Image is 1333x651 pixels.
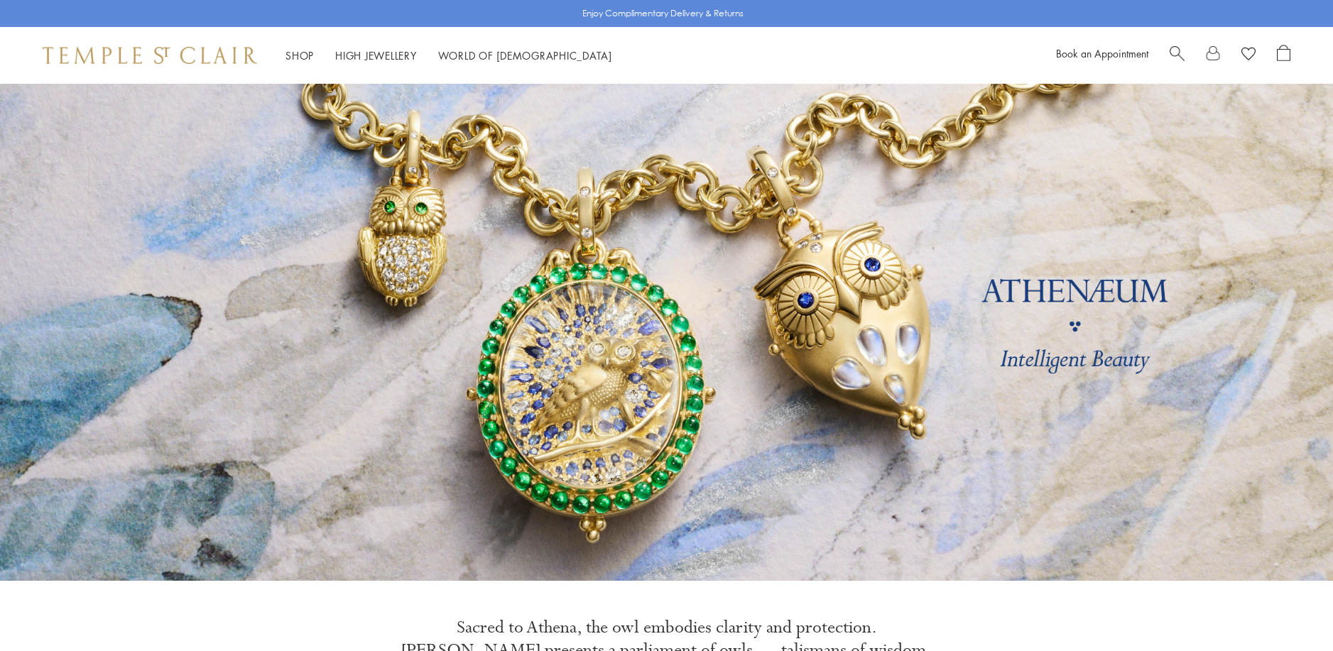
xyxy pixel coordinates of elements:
[1241,45,1256,66] a: View Wishlist
[1262,584,1319,637] iframe: Gorgias live chat messenger
[1170,45,1185,66] a: Search
[285,47,612,65] nav: Main navigation
[1056,46,1148,60] a: Book an Appointment
[1277,45,1290,66] a: Open Shopping Bag
[438,48,612,62] a: World of [DEMOGRAPHIC_DATA]World of [DEMOGRAPHIC_DATA]
[43,47,257,64] img: Temple St. Clair
[335,48,417,62] a: High JewelleryHigh Jewellery
[285,48,314,62] a: ShopShop
[582,6,744,21] p: Enjoy Complimentary Delivery & Returns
